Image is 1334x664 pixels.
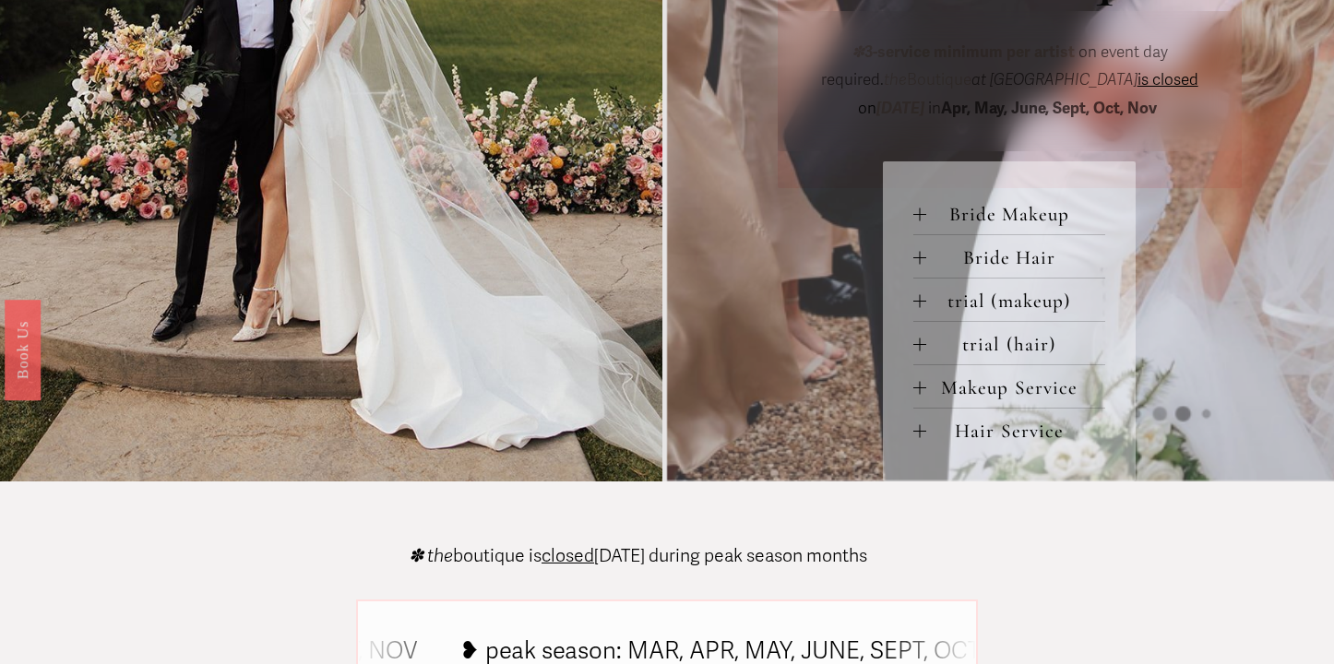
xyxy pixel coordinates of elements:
em: the [884,70,907,89]
span: trial (makeup) [926,290,1106,313]
button: Bride Hair [913,235,1106,278]
span: Makeup Service [926,376,1106,399]
em: [DATE] [876,99,924,118]
em: ✽ [852,42,864,62]
span: Hair Service [926,420,1106,443]
em: ✽ the [409,545,453,567]
span: trial (hair) [926,333,1106,356]
span: Bride Hair [926,246,1106,269]
span: in [924,99,1161,118]
button: Hair Service [913,409,1106,451]
button: trial (makeup) [913,279,1106,321]
button: Bride Makeup [913,192,1106,234]
em: at [GEOGRAPHIC_DATA] [971,70,1137,89]
a: Book Us [5,300,41,400]
strong: Apr, May, June, Sept, Oct, Nov [941,99,1157,118]
button: trial (hair) [913,322,1106,364]
p: boutique is [DATE] during peak season months [409,548,867,565]
span: is closed [1137,70,1198,89]
span: closed [542,545,594,567]
button: Makeup Service [913,365,1106,408]
strong: 3-service minimum per artist [864,42,1075,62]
p: on [805,39,1214,124]
span: Boutique [884,70,971,89]
span: Bride Makeup [926,203,1106,226]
